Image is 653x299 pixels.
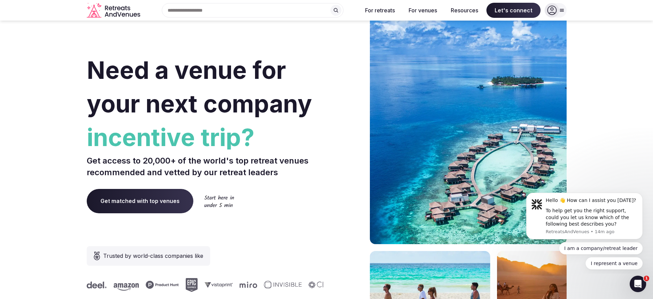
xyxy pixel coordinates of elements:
[87,56,312,118] span: Need a venue for your next company
[360,3,400,18] button: For retreats
[87,155,324,178] p: Get access to 20,000+ of the world's top retreat venues recommended and vetted by our retreat lea...
[486,3,541,18] span: Let's connect
[87,3,142,18] a: Visit the homepage
[185,278,198,292] svg: Epic Games company logo
[103,252,203,260] span: Trusted by world-class companies like
[630,276,646,292] iframe: Intercom live chat
[264,281,302,289] svg: Invisible company logo
[87,189,193,213] a: Get matched with top venues
[87,3,142,18] svg: Retreats and Venues company logo
[87,282,107,288] svg: Deel company logo
[204,195,234,207] img: Start here in under 5 min
[445,3,484,18] button: Resources
[205,282,233,288] svg: Vistaprint company logo
[516,187,653,274] iframe: Intercom notifications message
[87,121,324,154] span: incentive trip?
[403,3,443,18] button: For venues
[644,276,649,281] span: 1
[240,282,257,288] svg: Miro company logo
